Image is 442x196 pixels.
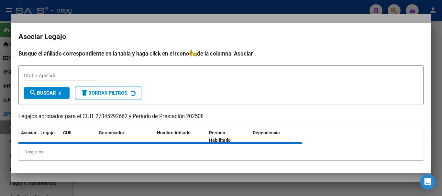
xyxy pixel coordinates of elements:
mat-icon: delete [81,89,88,97]
span: CUIL [63,130,73,135]
datatable-header-cell: CUIL [61,126,96,147]
datatable-header-cell: Nombre Afiliado [154,126,206,147]
span: Dependencia [253,130,280,135]
h4: Busque el afiliado correspondiente en la tabla y haga click en el ícono de la columna "Asociar". [18,49,424,58]
datatable-header-cell: Legajo [38,126,61,147]
span: Periodo Habilitado [209,130,231,143]
button: Buscar [24,87,70,99]
datatable-header-cell: Asociar [18,126,38,147]
datatable-header-cell: Periodo Habilitado [206,126,250,147]
div: 0 registros [18,144,424,160]
span: Nombre Afiliado [157,130,191,135]
datatable-header-cell: Dependencia [250,126,302,147]
datatable-header-cell: Gerenciador [96,126,154,147]
button: Borrar Filtros [75,87,141,99]
span: Legajo [40,130,55,135]
span: Borrar Filtros [81,90,127,96]
span: Buscar [29,90,56,96]
p: Legajos aprobados para el CUIT 27345292662 y Período de Prestación 202508 [18,113,424,121]
div: Open Intercom Messenger [420,174,436,190]
span: Gerenciador [99,130,124,135]
h2: Asociar Legajo [18,31,424,43]
span: Asociar [21,130,37,135]
mat-icon: search [29,89,37,97]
